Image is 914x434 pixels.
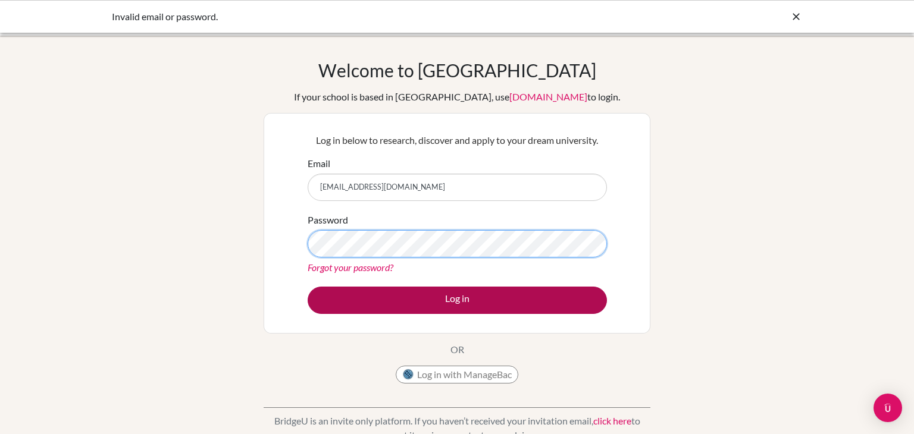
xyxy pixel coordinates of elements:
a: click here [593,415,631,426]
button: Log in [308,287,607,314]
button: Log in with ManageBac [396,366,518,383]
label: Email [308,156,330,171]
p: OR [450,342,464,357]
a: Forgot your password? [308,262,393,273]
label: Password [308,213,348,227]
div: If your school is based in [GEOGRAPHIC_DATA], use to login. [294,90,620,104]
div: Open Intercom Messenger [874,394,902,422]
p: Log in below to research, discover and apply to your dream university. [308,133,607,147]
h1: Welcome to [GEOGRAPHIC_DATA] [318,59,596,81]
div: Invalid email or password. [112,10,624,24]
a: [DOMAIN_NAME] [509,91,587,102]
